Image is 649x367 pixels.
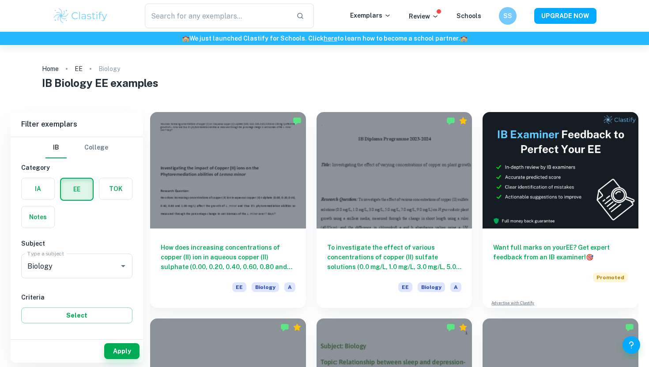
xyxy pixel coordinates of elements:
span: EE [232,282,246,292]
a: Want full marks on yourEE? Get expert feedback from an IB examiner!PromotedAdvertise with Clastify [483,112,638,308]
button: TOK [99,178,132,199]
button: Help and Feedback [623,336,640,354]
h6: Category [21,163,132,172]
img: Marked [446,116,455,125]
h6: How does increasing concentrations of copper (II) ion in aqueous copper (II) sulphate (0.00, 0.20... [161,243,295,272]
h6: Filter exemplars [11,112,143,137]
span: A [450,282,461,292]
h6: SS [503,11,513,21]
h6: We just launched Clastify for Schools. Click to learn how to become a school partner. [2,34,647,43]
h6: Subject [21,239,132,248]
a: Schools [457,12,481,19]
div: Premium [459,323,468,332]
div: Premium [459,116,468,125]
button: Notes [22,206,54,228]
span: EE [398,282,412,292]
button: College [84,137,108,158]
h6: Criteria [21,292,132,302]
span: Biology [252,282,279,292]
a: Advertise with Clastify [491,300,534,306]
button: Select [21,307,132,323]
h1: IB Biology EE examples [42,75,607,91]
a: EE [75,63,83,75]
img: Marked [446,323,455,332]
span: Biology [418,282,445,292]
img: Marked [293,116,302,125]
button: EE [61,179,93,200]
button: Open [117,260,129,272]
p: Biology [98,64,120,74]
a: here [324,35,337,42]
label: Type a subject [27,250,64,257]
img: Clastify logo [53,7,109,25]
h6: Grade [21,334,132,344]
h6: To investigate the effect of various concentrations of copper (II) sulfate solutions (0.0 mg/L, 1... [327,243,462,272]
span: 🏫 [182,35,189,42]
button: IB [45,137,67,158]
img: Thumbnail [483,112,638,228]
a: Home [42,63,59,75]
button: Apply [104,343,140,359]
button: UPGRADE NOW [534,8,596,24]
a: To investigate the effect of various concentrations of copper (II) sulfate solutions (0.0 mg/L, 1... [317,112,472,308]
button: IA [22,178,54,199]
h6: Want full marks on your EE ? Get expert feedback from an IB examiner! [493,243,628,262]
div: Filter type choice [45,137,108,158]
div: Premium [293,323,302,332]
span: 🏫 [460,35,468,42]
p: Exemplars [350,11,391,20]
img: Marked [280,323,289,332]
button: SS [499,7,517,25]
img: Marked [625,323,634,332]
a: How does increasing concentrations of copper (II) ion in aqueous copper (II) sulphate (0.00, 0.20... [150,112,306,308]
span: A [284,282,295,292]
span: 🎯 [586,254,593,261]
span: Promoted [593,273,628,282]
input: Search for any exemplars... [145,4,289,28]
p: Review [409,11,439,21]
